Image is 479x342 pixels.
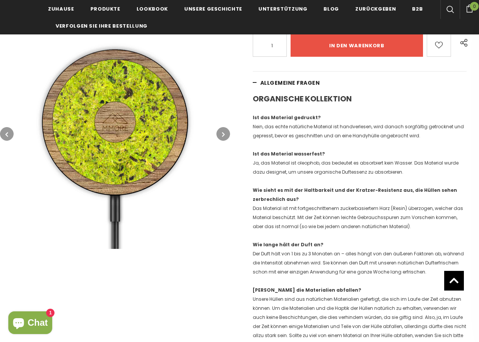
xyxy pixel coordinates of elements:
a: 0 [460,3,479,12]
inbox-online-store-chat: Onlineshop-Chat von Shopify [6,311,54,336]
span: Lookbook [137,5,168,12]
span: Verfolgen Sie Ihre Bestellung [56,22,148,30]
span: B2B [412,5,423,12]
span: Zurückgeben [355,5,396,12]
p: Ja, das Material ist oleophob, das bedeutet es absorbiert kein Wasser. Das Material wurde dazu de... [253,149,467,177]
span: Zuhause [48,5,74,12]
a: Allgemeine Fragen [253,72,467,94]
p: Nein, das echte natürliche Material ist handverlesen, wird danach sorgfältig getrocknet und gepre... [253,113,467,140]
span: Unsere Geschichte [184,5,242,12]
input: in den warenkorb [291,34,423,57]
span: Unterstützung [258,5,307,12]
p: Der Duft hält von 1 bis zu 3 Monaten an – alles hängt von den äußeren Faktoren ab, während die In... [253,240,467,277]
strong: Ist das Material wasserfest? [253,151,325,157]
span: Produkte [90,5,120,12]
strong: [PERSON_NAME] die Materialien abfallen? [253,287,361,293]
strong: Ist das Material gedruckt? [253,114,321,121]
strong: Wie sieht es mit der Haltbarkeit und der Kratzer-Resistenz aus, die Hüllen sehen zerbrechlich aus? [253,187,457,202]
span: Blog [323,5,339,12]
a: Verfolgen Sie Ihre Bestellung [56,17,148,34]
strong: Wie lange hält der Duft an? [253,241,323,248]
p: Das Material ist mit fortgeschrittenem zuckerbasiertem Harz (Resin) überzogen, welcher das Materi... [253,186,467,231]
span: Allgemeine Fragen [260,79,320,87]
span: 0 [470,2,479,11]
strong: ORGANISCHE KOLLEKTION [253,93,352,104]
